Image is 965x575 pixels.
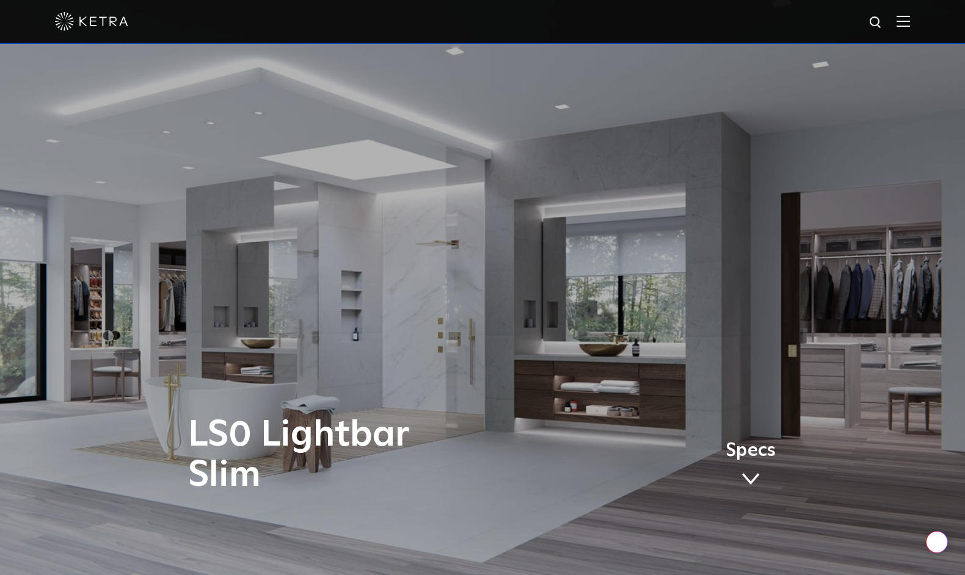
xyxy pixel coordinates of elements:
img: ketra-logo-2019-white [55,12,128,31]
img: Hamburger%20Nav.svg [897,15,910,27]
h1: LS0 Lightbar Slim [188,415,533,496]
a: Specs [726,442,776,490]
img: search icon [868,15,884,31]
span: Specs [726,442,776,460]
